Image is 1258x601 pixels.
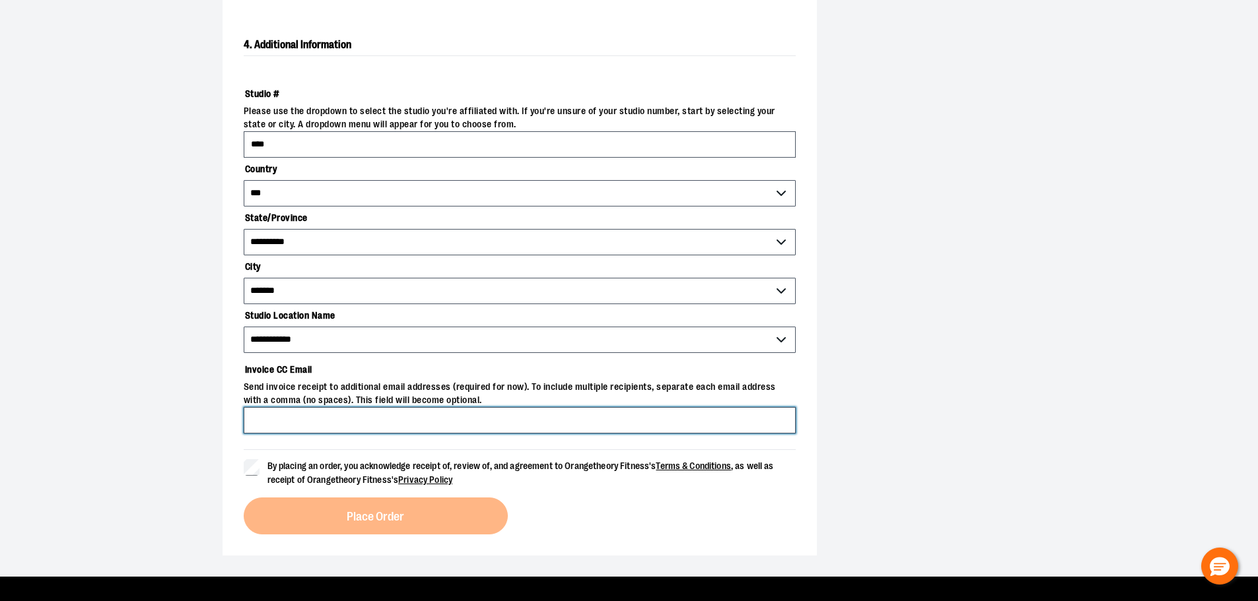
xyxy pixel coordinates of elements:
[244,304,796,327] label: Studio Location Name
[1201,548,1238,585] button: Hello, have a question? Let’s chat.
[244,255,796,278] label: City
[244,158,796,180] label: Country
[244,206,796,229] label: State/Province
[244,105,796,131] span: Please use the dropdown to select the studio you're affiliated with. If you're unsure of your stu...
[244,82,796,105] label: Studio #
[244,358,796,381] label: Invoice CC Email
[656,460,731,471] a: Terms & Conditions
[398,474,452,485] a: Privacy Policy
[244,381,796,407] span: Send invoice receipt to additional email addresses (required for now). To include multiple recipi...
[267,460,774,485] span: By placing an order, you acknowledge receipt of, review of, and agreement to Orangetheory Fitness...
[244,34,796,56] h2: 4. Additional Information
[244,459,260,475] input: By placing an order, you acknowledge receipt of, review of, and agreement to Orangetheory Fitness...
